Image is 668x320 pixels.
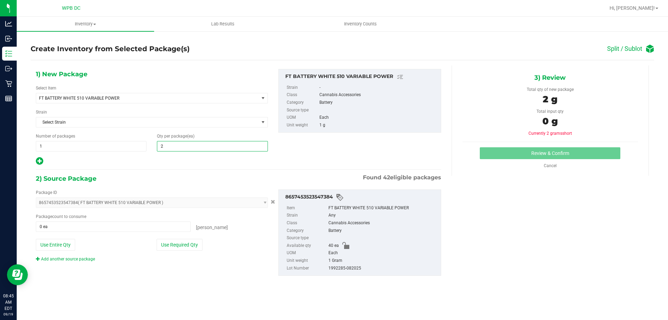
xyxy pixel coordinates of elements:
[328,242,339,250] span: 40 ea
[36,190,57,195] span: Package ID
[36,222,190,232] input: 0 ea
[534,72,566,83] span: 3) Review
[536,109,564,114] span: Total input qty
[287,257,327,265] label: Unit weight
[319,99,437,107] div: Battery
[36,239,75,251] button: Use Entire Qty
[328,219,437,227] div: Cannabis Accessories
[328,212,437,219] div: Any
[287,99,318,107] label: Category
[328,227,437,235] div: Battery
[287,204,327,212] label: Item
[287,234,327,242] label: Source type
[17,17,154,31] a: Inventory
[287,84,318,92] label: Strain
[187,134,194,139] span: (ea)
[39,96,247,101] span: FT BATTERY WHITE 510 VARIABLE POWER
[328,204,437,212] div: FT BATTERY WHITE 510 VARIABLE POWER
[196,225,228,230] span: [PERSON_NAME]
[52,214,63,219] span: count
[287,107,318,114] label: Source type
[287,249,327,257] label: UOM
[36,69,87,79] span: 1) New Package
[36,109,47,115] label: Strain
[363,173,441,182] span: Found eligible packages
[528,131,572,136] span: Currently 2 grams
[544,163,557,168] a: Cancel
[202,21,244,27] span: Lab Results
[562,131,572,136] span: short
[5,50,12,57] inline-svg: Inventory
[527,87,574,92] span: Total qty of new package
[154,17,292,31] a: Lab Results
[157,239,202,251] button: Use Required Qty
[157,134,194,139] span: Qty per package
[7,264,28,285] iframe: Resource center
[5,20,12,27] inline-svg: Analytics
[36,214,86,219] span: Package to consume
[5,80,12,87] inline-svg: Retail
[292,17,429,31] a: Inventory Counts
[287,91,318,99] label: Class
[5,65,12,72] inline-svg: Outbound
[36,85,56,91] label: Select Item
[36,141,146,151] input: 1
[287,265,327,272] label: Lot Number
[5,35,12,42] inline-svg: Inbound
[36,160,43,165] span: Add new output
[36,117,259,127] span: Select Strain
[287,219,327,227] label: Class
[328,257,437,265] div: 1 Gram
[3,312,14,317] p: 09/19
[269,197,277,207] button: Cancel button
[480,147,620,159] button: Review & Confirm
[287,114,318,122] label: UOM
[259,117,268,127] span: select
[383,174,390,181] span: 42
[287,242,327,250] label: Available qty
[31,44,190,54] h4: Create Inventory from Selected Package(s)
[319,114,437,122] div: Each
[607,45,642,52] h4: Split / Sublot
[287,212,327,219] label: Strain
[319,91,437,99] div: Cannabis Accessories
[319,122,437,129] div: 1 g
[3,293,14,312] p: 08:45 AM EDT
[285,193,437,202] div: 8657453523547384
[328,249,437,257] div: Each
[328,265,437,272] div: 1992285-082025
[259,93,268,103] span: select
[5,95,12,102] inline-svg: Reports
[542,116,558,127] span: 0 g
[36,134,75,139] span: Number of packages
[610,5,655,11] span: Hi, [PERSON_NAME]!
[285,73,437,81] div: FT BATTERY WHITE 510 VARIABLE POWER
[62,5,80,11] span: WPB DC
[287,227,327,235] label: Category
[335,21,386,27] span: Inventory Counts
[287,122,318,129] label: Unit weight
[319,84,437,92] div: -
[17,21,154,27] span: Inventory
[36,173,96,184] span: 2) Source Package
[543,94,557,105] span: 2 g
[36,257,95,262] a: Add another source package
